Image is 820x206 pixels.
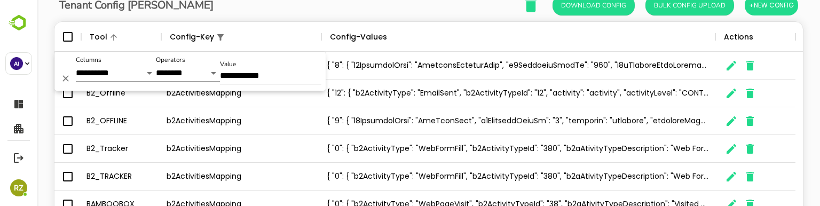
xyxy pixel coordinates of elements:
div: Actions [687,22,716,52]
label: Operators [119,57,148,64]
div: 1 active filter [177,22,190,52]
div: Config-Values [293,22,350,52]
div: { "0": { "b2ActivityType": "WebFormFill", "b2ActivityTypeId": "380", "b2aAtivityTypeDescription":... [284,163,678,191]
div: { "9": { "l8IpsumdolOrsi": "AmeTconSect", "a1ElitseddOeiuSm": "3", "temporin": "utlabore", "etdol... [284,107,678,135]
div: B2_OFFLINE [44,107,124,135]
div: Config-Key [132,22,177,52]
button: Sort [190,31,202,44]
button: Sort [350,31,362,44]
label: Value [183,61,199,68]
div: { "0": { "b2ActivityType": "WebFormFill", "b2ActivityTypeId": "380", "b2aAtivityTypeDescription":... [284,135,678,163]
div: B2_Tracker [44,135,124,163]
button: Show filters [177,31,190,44]
div: b2ActivitiesMapping [124,135,284,163]
button: Logout [11,150,26,165]
div: B2_TRACKER [44,163,124,191]
div: b2ActivitiesMapping [124,80,284,107]
div: RZ [10,179,27,196]
div: AI [10,57,23,70]
div: B2_Offline [44,80,124,107]
label: Columns [38,57,64,64]
button: Delete [21,72,35,85]
img: BambooboxLogoMark.f1c84d78b4c51b1a7b5f700c9845e183.svg [5,13,33,33]
div: Tool [52,22,70,52]
div: b2ActivitiesMapping [124,107,284,135]
div: { "12": { "b2ActivityType": "EmailSent", "b2ActivityTypeId": "12", "activity": "activity", "activ... [284,80,678,107]
button: Sort [70,31,83,44]
div: b2ActivitiesMapping [124,163,284,191]
div: { "8": { "l2IpsumdolOrsi": "AmetconsEcteturAdip", "e9SeddoeiuSmodTe": "960", "i8uTlaboreEtdoLorem... [284,52,678,80]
